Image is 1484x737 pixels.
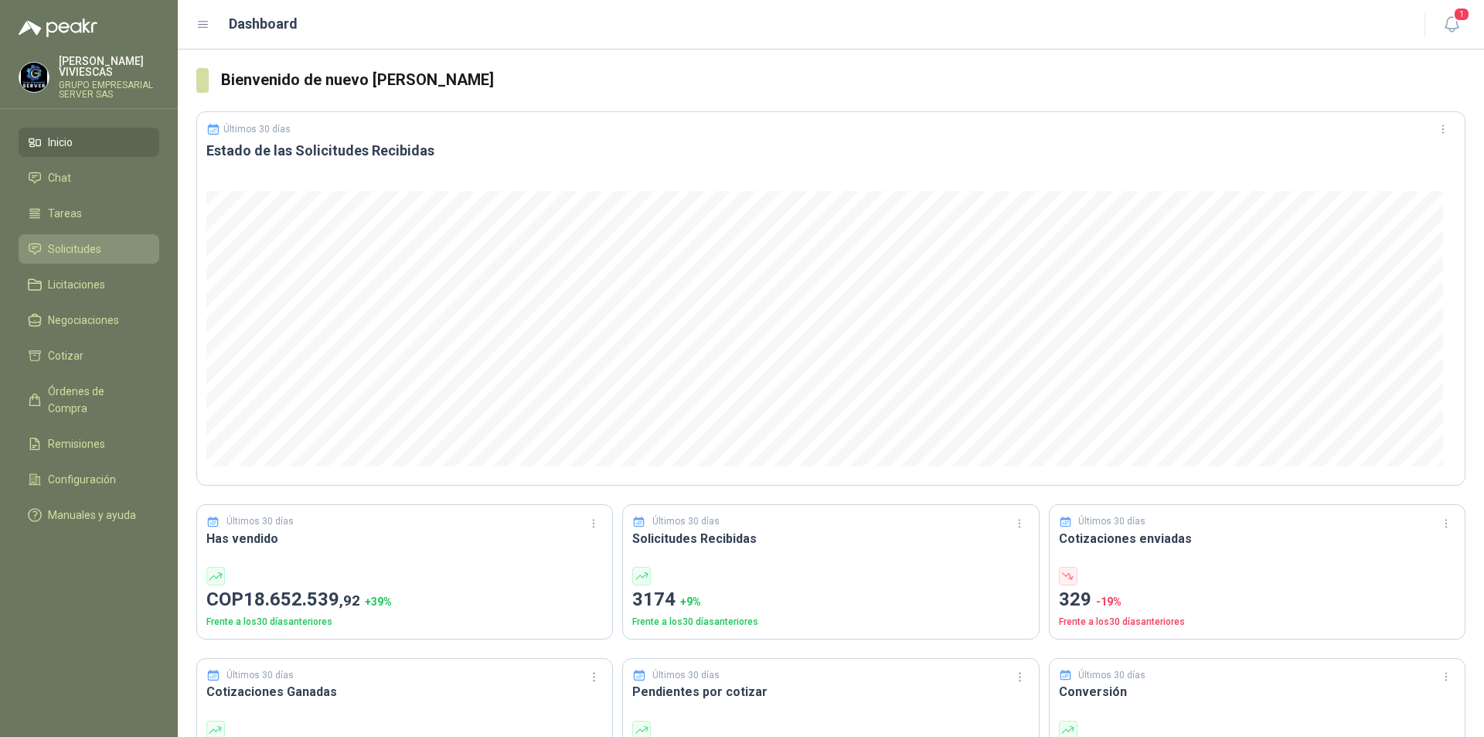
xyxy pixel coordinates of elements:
p: Últimos 30 días [652,514,720,529]
p: Frente a los 30 días anteriores [1059,615,1455,630]
a: Tareas [19,199,159,228]
span: Inicio [48,134,73,151]
p: GRUPO EMPRESARIAL SERVER SAS [59,80,159,99]
a: Configuración [19,465,159,494]
img: Logo peakr [19,19,97,37]
span: Chat [48,169,71,186]
span: ,92 [339,592,360,609]
p: Frente a los 30 días anteriores [206,615,603,630]
span: Tareas [48,205,82,222]
a: Cotizar [19,341,159,370]
a: Licitaciones [19,270,159,299]
h3: Conversión [1059,682,1455,701]
a: Órdenes de Compra [19,377,159,423]
span: Manuales y ayuda [48,507,136,524]
span: Remisiones [48,435,105,452]
span: + 39 % [365,595,392,608]
span: Cotizar [48,347,83,364]
span: Negociaciones [48,312,119,329]
h3: Solicitudes Recibidas [632,529,1029,548]
span: + 9 % [680,595,701,608]
h3: Cotizaciones Ganadas [206,682,603,701]
img: Company Logo [19,63,49,92]
p: COP [206,585,603,615]
p: Últimos 30 días [226,514,294,529]
h3: Has vendido [206,529,603,548]
p: Últimos 30 días [226,668,294,683]
h3: Estado de las Solicitudes Recibidas [206,142,1455,160]
a: Remisiones [19,429,159,459]
h3: Cotizaciones enviadas [1059,529,1455,548]
h1: Dashboard [229,13,298,35]
a: Chat [19,163,159,193]
p: Últimos 30 días [1078,514,1145,529]
a: Manuales y ayuda [19,500,159,530]
a: Inicio [19,128,159,157]
span: Configuración [48,471,116,488]
p: 3174 [632,585,1029,615]
p: Últimos 30 días [652,668,720,683]
span: 18.652.539 [243,589,360,610]
p: Frente a los 30 días anteriores [632,615,1029,630]
button: 1 [1438,11,1465,39]
span: Licitaciones [48,276,105,293]
p: Últimos 30 días [223,124,291,135]
p: [PERSON_NAME] VIVIESCAS [59,56,159,77]
span: 1 [1453,7,1470,22]
span: Solicitudes [48,241,101,258]
p: Últimos 30 días [1078,668,1145,683]
a: Solicitudes [19,234,159,264]
h3: Pendientes por cotizar [632,682,1029,701]
span: -19 % [1096,595,1122,608]
h3: Bienvenido de nuevo [PERSON_NAME] [221,68,1465,92]
a: Negociaciones [19,305,159,335]
p: 329 [1059,585,1455,615]
span: Órdenes de Compra [48,383,145,417]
